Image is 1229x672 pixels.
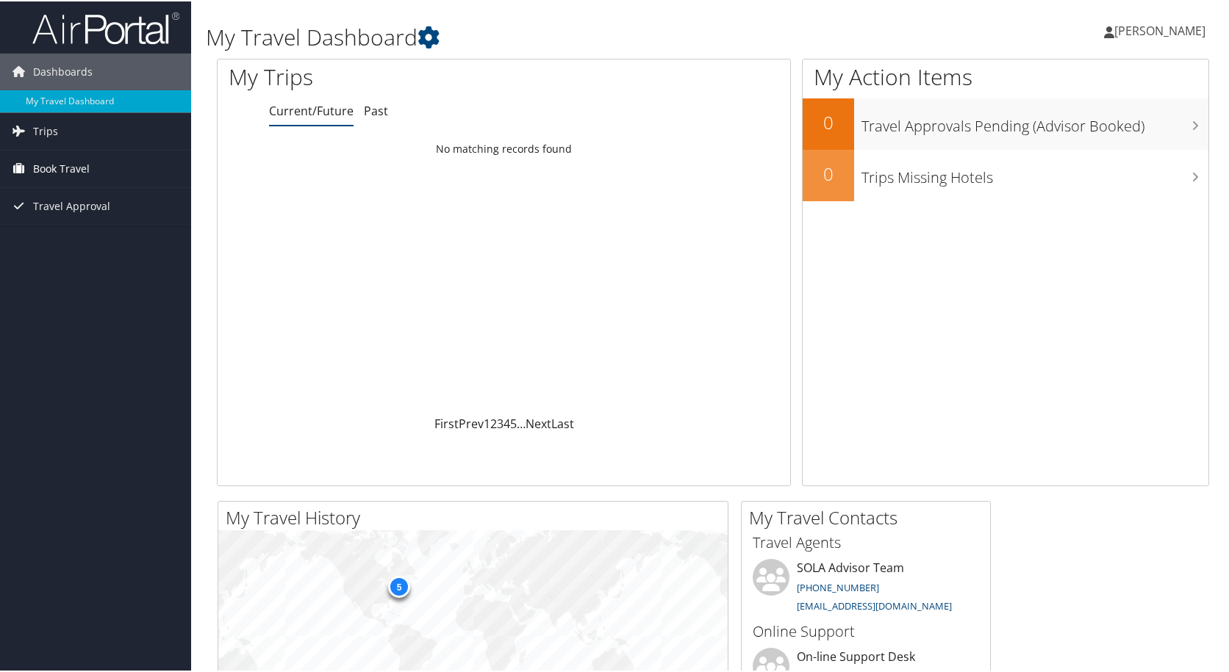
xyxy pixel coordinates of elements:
[459,414,484,430] a: Prev
[803,160,854,185] h2: 0
[803,97,1208,148] a: 0Travel Approvals Pending (Advisor Booked)
[526,414,551,430] a: Next
[551,414,574,430] a: Last
[1114,21,1205,37] span: [PERSON_NAME]
[753,620,979,640] h3: Online Support
[753,531,979,552] h3: Travel Agents
[218,134,790,161] td: No matching records found
[33,112,58,148] span: Trips
[517,414,526,430] span: …
[33,149,90,186] span: Book Travel
[745,557,986,618] li: SOLA Advisor Team
[229,60,541,91] h1: My Trips
[226,504,728,529] h2: My Travel History
[861,159,1208,187] h3: Trips Missing Hotels
[434,414,459,430] a: First
[484,414,490,430] a: 1
[33,52,93,89] span: Dashboards
[206,21,882,51] h1: My Travel Dashboard
[33,187,110,223] span: Travel Approval
[364,101,388,118] a: Past
[797,579,879,593] a: [PHONE_NUMBER]
[490,414,497,430] a: 2
[388,574,410,596] div: 5
[510,414,517,430] a: 5
[749,504,990,529] h2: My Travel Contacts
[803,60,1208,91] h1: My Action Items
[803,109,854,134] h2: 0
[504,414,510,430] a: 4
[1104,7,1220,51] a: [PERSON_NAME]
[32,10,179,44] img: airportal-logo.png
[861,107,1208,135] h3: Travel Approvals Pending (Advisor Booked)
[797,598,952,611] a: [EMAIL_ADDRESS][DOMAIN_NAME]
[269,101,354,118] a: Current/Future
[497,414,504,430] a: 3
[803,148,1208,200] a: 0Trips Missing Hotels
